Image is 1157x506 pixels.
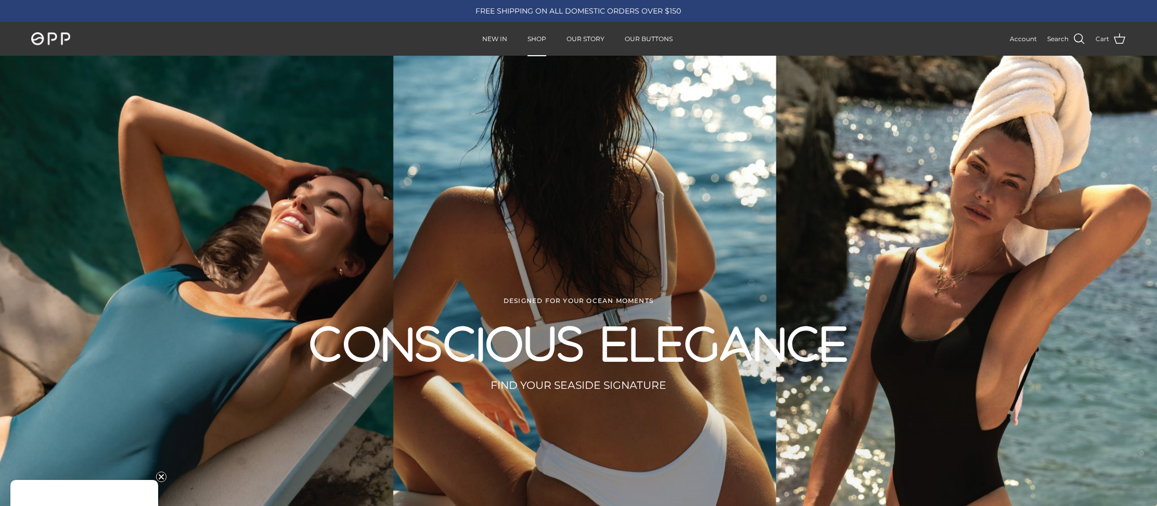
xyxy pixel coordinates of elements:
[387,6,770,16] div: FREE SHIPPING ON ALL DOMESTIC ORDERS OVER $150
[10,480,158,506] div: Close teaser
[156,23,999,55] div: Primary
[1096,34,1109,44] span: Cart
[359,377,799,394] p: FIND YOUR SEASIDE SIGNATURE
[251,319,906,367] h2: CONSCIOUS ELEGANCE
[615,23,682,55] a: OUR BUTTONS
[1010,34,1037,44] a: Account
[156,472,166,482] button: Close teaser
[1096,32,1126,46] a: Cart
[1047,34,1069,44] span: Search
[36,297,1121,305] div: DESIGNED FOR YOUR OCEAN MOMENTS
[557,23,614,55] a: OUR STORY
[1047,32,1085,46] a: Search
[31,32,70,46] img: OPP Swimwear
[518,23,556,55] a: SHOP
[473,23,517,55] a: NEW IN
